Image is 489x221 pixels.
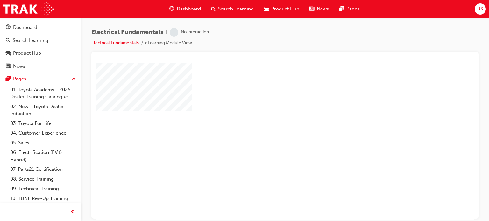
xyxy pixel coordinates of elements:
a: 03. Toyota For Life [8,119,79,128]
span: guage-icon [6,25,11,31]
div: No interaction [181,29,209,35]
div: Search Learning [13,37,48,44]
a: pages-iconPages [334,3,365,16]
a: 06. Electrification (EV & Hybrid) [8,148,79,164]
a: Product Hub [3,47,79,59]
span: BS [477,5,483,13]
button: DashboardSearch LearningProduct HubNews [3,20,79,73]
a: 08. Service Training [8,174,79,184]
a: Search Learning [3,35,79,46]
span: guage-icon [169,5,174,13]
span: car-icon [6,51,11,56]
img: Trak [3,2,54,16]
div: Pages [13,75,26,83]
span: pages-icon [339,5,344,13]
li: eLearning Module View [145,39,192,47]
a: Dashboard [3,22,79,33]
span: car-icon [264,5,269,13]
button: BS [475,3,486,15]
span: Dashboard [177,5,201,13]
a: 07. Parts21 Certification [8,164,79,174]
a: news-iconNews [304,3,334,16]
span: | [166,29,167,36]
span: News [317,5,329,13]
span: news-icon [6,64,11,69]
a: 05. Sales [8,138,79,148]
span: pages-icon [6,76,11,82]
a: 04. Customer Experience [8,128,79,138]
span: prev-icon [70,208,75,216]
a: 10. TUNE Rev-Up Training [8,194,79,204]
a: Electrical Fundamentals [91,40,139,45]
div: News [13,63,25,70]
span: learningRecordVerb_NONE-icon [170,28,178,37]
span: Electrical Fundamentals [91,29,163,36]
a: 02. New - Toyota Dealer Induction [8,102,79,119]
a: 09. Technical Training [8,184,79,194]
span: search-icon [6,38,10,44]
span: Pages [346,5,359,13]
button: Pages [3,73,79,85]
a: News [3,60,79,72]
a: search-iconSearch Learning [206,3,259,16]
span: search-icon [211,5,216,13]
a: car-iconProduct Hub [259,3,304,16]
span: Product Hub [271,5,299,13]
span: up-icon [72,75,76,83]
a: 01. Toyota Academy - 2025 Dealer Training Catalogue [8,85,79,102]
a: guage-iconDashboard [164,3,206,16]
div: Product Hub [13,50,41,57]
span: Search Learning [218,5,254,13]
span: news-icon [309,5,314,13]
div: Dashboard [13,24,37,31]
